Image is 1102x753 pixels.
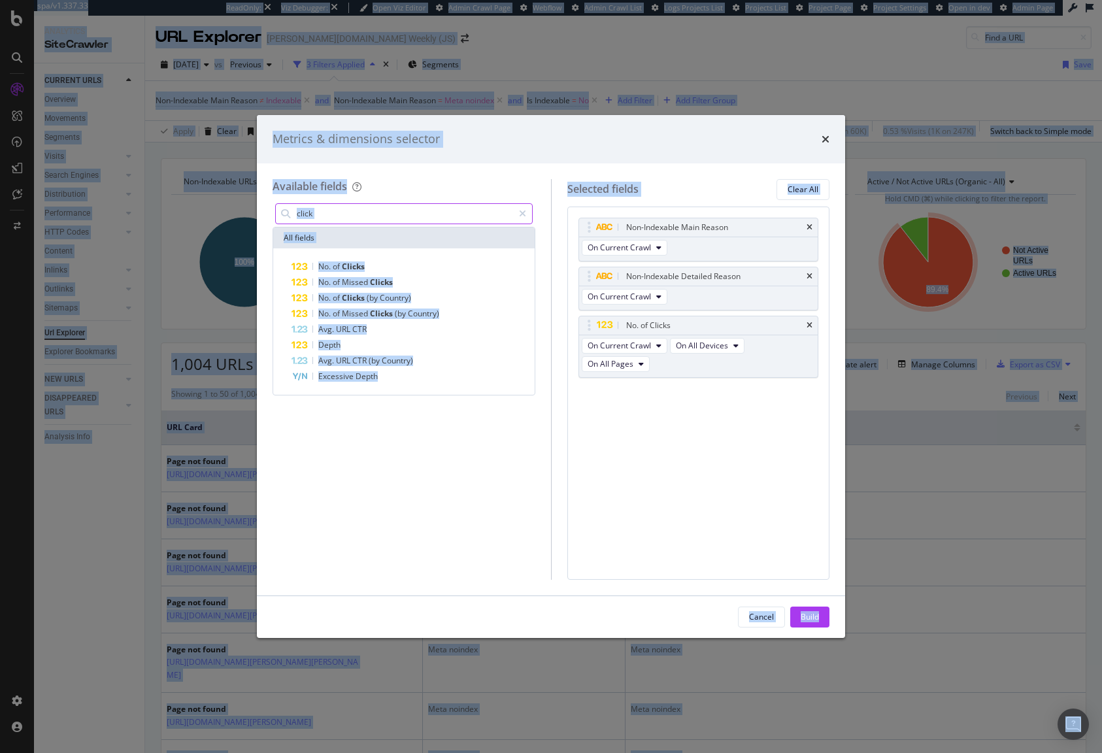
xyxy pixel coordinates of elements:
span: No. [318,292,333,303]
span: Avg. [318,324,336,335]
div: Non-Indexable Main ReasontimesOn Current Crawl [578,218,819,261]
span: On Current Crawl [588,291,651,302]
span: Country) [380,292,411,303]
div: All fields [273,227,535,248]
span: Country) [382,355,413,366]
span: Missed [342,308,370,319]
span: Depth [356,371,378,382]
span: (by [369,355,382,366]
span: URL [336,355,352,366]
span: Clicks [342,292,367,303]
span: CTR [352,324,367,335]
button: On All Devices [670,338,744,354]
div: times [807,224,812,231]
span: CTR [352,355,369,366]
span: URL [336,324,352,335]
button: On All Pages [582,356,650,372]
div: Non-Indexable Detailed ReasontimesOn Current Crawl [578,267,819,310]
div: Non-Indexable Detailed Reason [626,270,741,283]
span: Missed [342,276,370,288]
div: Non-Indexable Main Reason [626,221,728,234]
div: times [807,273,812,280]
button: Build [790,607,829,627]
button: Cancel [738,607,785,627]
div: No. of ClickstimesOn Current CrawlOn All DevicesOn All Pages [578,316,819,378]
span: On Current Crawl [588,242,651,253]
div: modal [257,115,845,638]
div: Cancel [749,611,774,622]
span: Country) [408,308,439,319]
div: times [807,322,812,329]
span: On All Pages [588,358,633,369]
span: Clicks [370,276,393,288]
span: of [333,292,342,303]
span: of [333,261,342,272]
div: times [822,131,829,148]
span: of [333,308,342,319]
span: On All Devices [676,340,728,351]
span: No. [318,261,333,272]
div: No. of Clicks [626,319,671,332]
div: Available fields [273,179,347,193]
span: Depth [318,339,341,350]
span: No. [318,276,333,288]
div: Metrics & dimensions selector [273,131,440,148]
span: of [333,276,342,288]
button: Clear All [776,179,829,200]
span: (by [367,292,380,303]
div: Selected fields [567,182,639,197]
input: Search by field name [295,204,513,224]
span: Avg. [318,355,336,366]
div: Build [801,611,819,622]
button: On Current Crawl [582,289,667,305]
span: (by [395,308,408,319]
span: No. [318,308,333,319]
button: On Current Crawl [582,338,667,354]
span: Clicks [342,261,365,272]
div: Clear All [788,184,818,195]
span: Clicks [370,308,395,319]
span: Excessive [318,371,356,382]
span: On Current Crawl [588,340,651,351]
div: Open Intercom Messenger [1058,709,1089,740]
button: On Current Crawl [582,240,667,256]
